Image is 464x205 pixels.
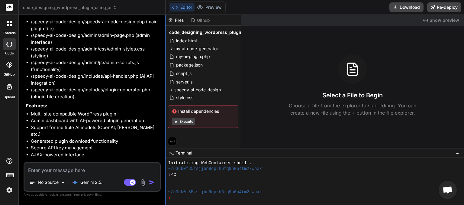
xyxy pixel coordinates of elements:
[172,108,234,114] span: Install dependencies
[427,2,461,12] button: Re-deploy
[31,124,159,138] li: Support for multiple AI models (OpenAI, [PERSON_NAME], etc.)
[176,53,211,60] span: my-ai-plugin.php
[168,172,171,178] span: ❯
[456,150,459,156] span: −
[176,150,192,156] span: Terminal
[31,32,159,46] li: /speedy-ai-code-design/admin/admin-page.php (admin interface)
[149,179,155,185] img: icon
[26,161,94,167] strong: Shall I go ahead and build this?
[455,148,460,158] button: −
[430,17,459,23] span: Show preview
[5,51,14,56] label: code
[31,73,159,86] li: /speedy-ai-code-design/includes/api-handler.php (AI API integration)
[38,179,59,185] p: No Source
[168,166,262,172] span: ~/u3uk0f35zsjjbn9cprh6fq9h0p4tm2-wnxx
[168,160,254,166] span: Initializing WebContainer shell...
[140,179,147,186] img: attachment
[31,111,159,118] li: Multi-site compatible WordPress plugin
[31,86,159,100] li: /speedy-ai-code-design/includes/plugin-generator.php (plugin file creation)
[23,5,117,11] span: code_designing_wordpress_plugin_using_ai
[4,185,14,195] img: settings
[168,195,171,201] span: ❯
[72,179,78,185] img: Gemini 2.5 Pro
[169,29,262,35] span: code_designing_wordpress_plugin_using_ai
[195,3,224,11] button: Preview
[172,118,195,125] button: Execute
[389,2,424,12] button: Download
[80,179,104,185] p: Gemini 2.5..
[4,95,15,100] label: Upload
[285,102,420,116] p: Choose a file from the explorer to start editing. You can create a new file using the + button in...
[24,192,161,197] p: Always double-check its answers. Your in Bind
[31,138,159,145] li: Generated plugin download functionality
[168,189,262,195] span: ~/u3uk0f35zsjjbn9cprh6fq9h0p4tm2-wnxx
[3,31,16,36] label: threads
[31,18,159,32] li: /speedy-ai-code-design/speedy-ai-code-design.php (main plugin file)
[166,17,188,23] div: Files
[176,78,193,86] span: server.js
[31,117,159,124] li: Admin dashboard with AI-powered plugin generation
[4,72,15,77] label: GitHub
[31,46,159,59] li: /speedy-ai-code-design/admin/css/admin-styles.css (styling)
[176,70,192,77] span: script.js
[439,181,457,199] a: Open chat
[171,172,176,178] span: ^C
[176,37,197,44] span: index.html
[26,103,47,109] strong: Features:
[176,61,203,69] span: package.json
[188,17,213,23] div: Github
[31,145,159,151] li: Secure API key management
[81,193,92,196] span: privacy
[176,94,194,101] span: style.css
[31,59,159,73] li: /speedy-ai-code-design/admin/js/admin-scripts.js (functionality)
[174,46,218,52] span: my-ai-code-generator
[60,180,66,185] img: Pick Models
[31,151,159,158] li: AJAX-powered interface
[322,91,383,99] h3: Select a File to Begin
[169,3,195,11] button: Editor
[174,87,221,93] span: speedy-ai-code-design
[169,150,174,156] span: >_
